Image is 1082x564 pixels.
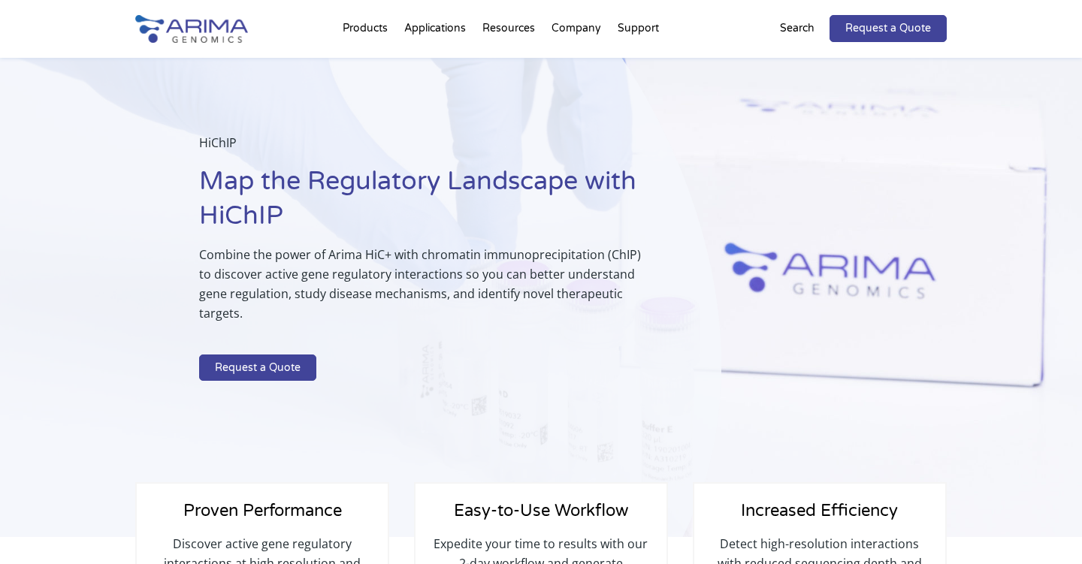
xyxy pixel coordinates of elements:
span: Easy-to-Use Workflow [454,501,628,520]
a: Request a Quote [199,354,316,382]
p: HiChIP [199,133,646,164]
p: Combine the power of Arima HiC+ with chromatin immunoprecipitation (ChIP) to discover active gene... [199,245,646,335]
img: Arima-Genomics-logo [135,15,248,43]
a: Request a Quote [830,15,947,42]
h1: Map the Regulatory Landscape with HiChIP [199,164,646,245]
span: Increased Efficiency [741,501,898,520]
p: Search [780,19,815,38]
span: Proven Performance [183,501,342,520]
